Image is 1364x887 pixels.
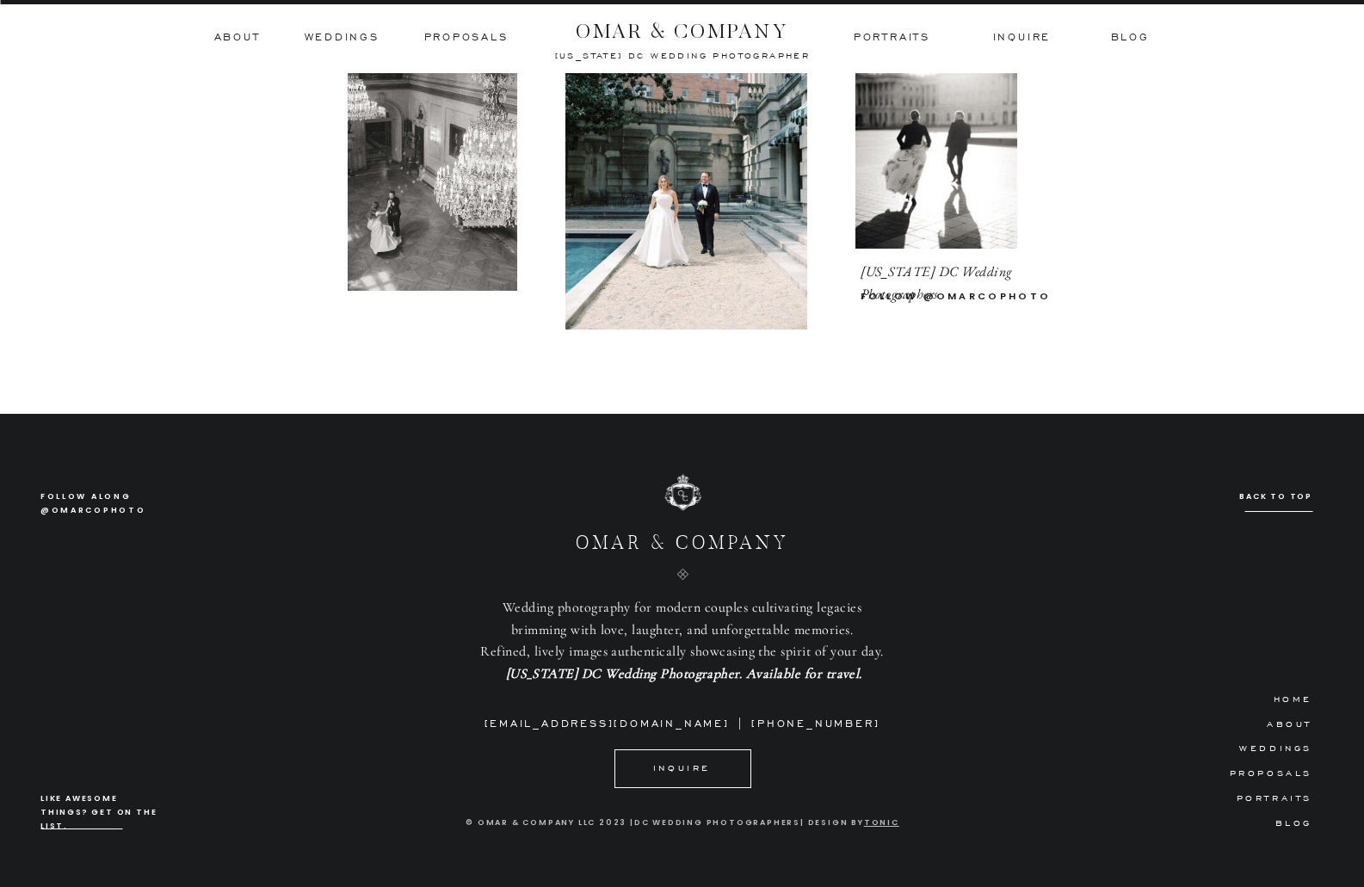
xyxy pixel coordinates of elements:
[634,817,800,828] a: DC Wedding Photographers
[1215,764,1312,779] a: Proposals
[544,15,821,38] a: OMAR & COMPANY
[305,30,380,46] a: Weddings
[506,665,739,682] a: [US_STATE] DC Wedding Photographer
[509,50,857,59] a: [US_STATE] dc wedding photographer
[1111,30,1147,46] a: BLOG
[1215,789,1312,804] a: Portraits
[455,816,910,829] h3: © omar & company llc 2023 | | Design by
[861,288,1102,304] h3: follow @omarcophoto
[1215,739,1312,755] a: Weddings
[648,759,717,774] a: INquire
[40,490,145,517] a: follow along@omarcophoto
[1238,814,1312,829] a: BLog
[993,30,1052,46] a: inquire
[1238,490,1312,504] a: Back to top
[480,597,885,690] p: Wedding photography for modern couples cultivating legacies brimming with love, laughter, and unf...
[476,717,889,730] h3: [EMAIL_ADDRESS][DOMAIN_NAME] | [PHONE_NUMBER]
[506,665,862,682] b: . Available for travel.
[852,30,933,46] a: Portraits
[40,792,163,826] a: LIKE AWESOME THINGS? GET ON THE LIST.
[1262,690,1312,705] a: HOME
[555,532,810,562] a: Omar & Company
[864,817,899,828] a: tonic
[861,262,1013,303] i: [US_STATE] DC Wedding Photographers
[1252,715,1312,730] a: ABOUT
[40,490,145,517] h3: follow along @omarcophoto
[424,30,509,46] a: Proposals
[214,30,259,46] a: ABOUT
